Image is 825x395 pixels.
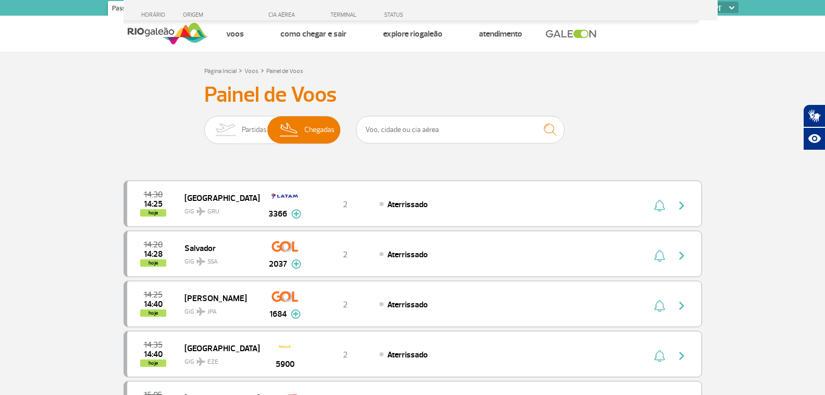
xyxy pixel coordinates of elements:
[269,308,287,320] span: 1684
[654,350,665,362] img: sino-painel-voo.svg
[127,11,183,18] div: HORÁRIO
[209,116,242,143] img: slider-embarque
[184,302,251,317] span: GIG
[244,67,258,75] a: Voos
[379,11,464,18] div: STATUS
[144,200,163,208] span: 2025-09-26 14:25:51
[140,209,166,217] span: hoje
[196,257,205,266] img: destiny_airplane.svg
[108,1,151,18] a: Passageiros
[803,104,825,150] div: Plugin de acessibilidade da Hand Talk.
[144,241,163,248] span: 2025-09-26 14:20:00
[803,127,825,150] button: Abrir recursos assistivos.
[276,358,294,370] span: 5900
[268,208,287,220] span: 3366
[207,207,219,217] span: GRU
[207,357,218,367] span: EZE
[144,351,163,358] span: 2025-09-26 14:40:32
[144,191,163,198] span: 2025-09-26 14:30:00
[144,341,163,349] span: 2025-09-26 14:35:00
[259,11,311,18] div: CIA AÉREA
[343,350,348,360] span: 2
[144,301,163,308] span: 2025-09-26 14:40:12
[269,258,287,270] span: 2037
[356,116,564,143] input: Voo, cidade ou cia aérea
[675,199,688,212] img: seta-direita-painel-voo.svg
[291,259,301,269] img: mais-info-painel-voo.svg
[196,307,205,316] img: destiny_airplane.svg
[675,300,688,312] img: seta-direita-painel-voo.svg
[207,257,218,267] span: SSA
[266,67,303,75] a: Painel de Voos
[196,207,205,216] img: destiny_airplane.svg
[144,250,163,258] span: 2025-09-26 14:28:36
[304,116,335,143] span: Chegadas
[196,357,205,366] img: destiny_airplane.svg
[675,249,688,262] img: seta-direita-painel-voo.svg
[184,341,251,355] span: [GEOGRAPHIC_DATA]
[387,199,428,210] span: Aterrissado
[654,199,665,212] img: sino-painel-voo.svg
[280,29,347,39] a: Como chegar e sair
[383,29,442,39] a: Explore RIOgaleão
[387,300,428,310] span: Aterrissado
[261,64,264,76] a: >
[479,29,522,39] a: Atendimento
[311,11,379,18] div: TERMINAL
[654,249,665,262] img: sino-painel-voo.svg
[226,29,244,39] a: Voos
[140,259,166,267] span: hoje
[184,241,251,255] span: Salvador
[343,300,348,310] span: 2
[183,11,259,18] div: ORIGEM
[343,249,348,260] span: 2
[291,209,301,219] img: mais-info-painel-voo.svg
[140,360,166,367] span: hoje
[343,199,348,210] span: 2
[207,307,217,317] span: JPA
[654,300,665,312] img: sino-painel-voo.svg
[803,104,825,127] button: Abrir tradutor de língua de sinais.
[184,191,251,205] span: [GEOGRAPHIC_DATA]
[184,291,251,305] span: [PERSON_NAME]
[239,64,242,76] a: >
[242,116,267,143] span: Partidas
[184,201,251,217] span: GIG
[204,67,237,75] a: Página Inicial
[184,352,251,367] span: GIG
[675,350,688,362] img: seta-direita-painel-voo.svg
[184,252,251,267] span: GIG
[140,309,166,317] span: hoje
[387,249,428,260] span: Aterrissado
[387,350,428,360] span: Aterrissado
[204,82,621,108] h3: Painel de Voos
[291,309,301,319] img: mais-info-painel-voo.svg
[274,116,305,143] img: slider-desembarque
[144,291,163,298] span: 2025-09-26 14:25:00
